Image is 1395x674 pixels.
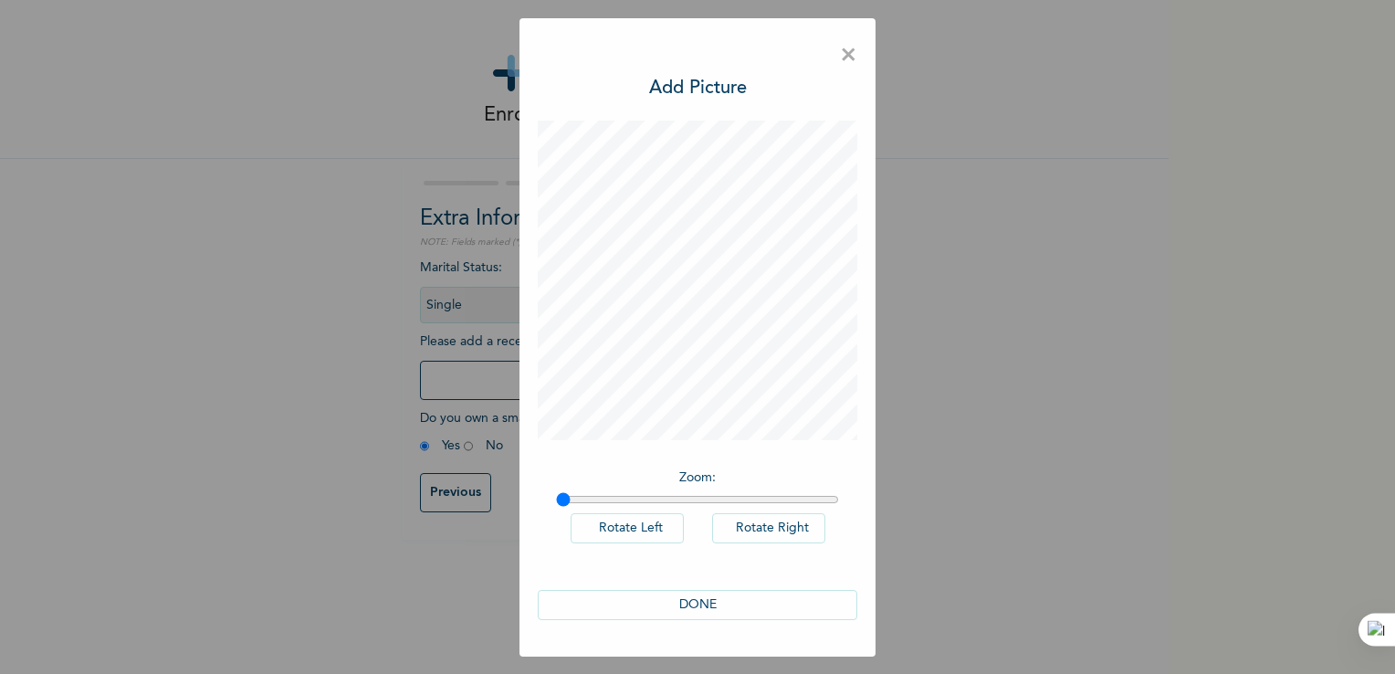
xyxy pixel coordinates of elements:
p: Zoom : [556,469,839,488]
button: DONE [538,590,857,620]
span: × [840,37,857,75]
button: Rotate Left [571,513,684,543]
span: Please add a recent Passport Photograph [420,335,749,409]
button: Rotate Right [712,513,825,543]
h3: Add Picture [649,75,747,102]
